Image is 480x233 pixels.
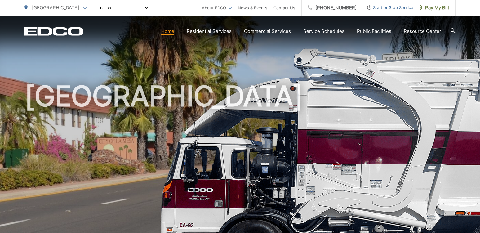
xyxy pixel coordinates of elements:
[404,28,441,35] a: Resource Center
[202,4,232,11] a: About EDCO
[32,5,79,11] span: [GEOGRAPHIC_DATA]
[238,4,267,11] a: News & Events
[96,5,149,11] select: Select a language
[161,28,174,35] a: Home
[24,27,83,36] a: EDCD logo. Return to the homepage.
[303,28,344,35] a: Service Schedules
[420,4,449,11] span: Pay My Bill
[244,28,291,35] a: Commercial Services
[357,28,391,35] a: Public Facilities
[273,4,295,11] a: Contact Us
[187,28,232,35] a: Residential Services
